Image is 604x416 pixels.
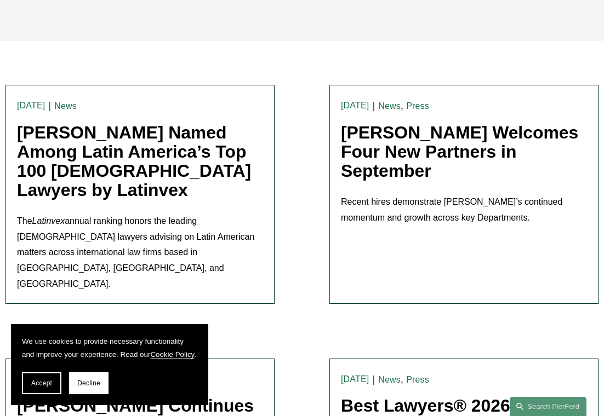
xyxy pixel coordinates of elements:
p: The annual ranking honors the leading [DEMOGRAPHIC_DATA] lawyers advising on Latin American matte... [17,213,263,292]
a: News [378,101,401,111]
time: [DATE] [341,101,369,110]
a: News [54,101,77,111]
a: News [378,375,401,384]
a: Press [406,101,429,111]
p: We use cookies to provide necessary functionality and improve your experience. Read our . [22,335,197,361]
p: Recent hires demonstrate [PERSON_NAME]’s continued momentum and growth across key Departments. [341,194,587,226]
span: , [401,100,403,111]
button: Accept [22,372,61,394]
span: Decline [77,379,100,387]
span: , [401,373,403,385]
button: Decline [69,372,109,394]
time: [DATE] [17,101,45,110]
a: Cookie Policy [150,350,194,359]
a: [PERSON_NAME] Welcomes Four New Partners in September [341,123,578,181]
a: Press [406,375,429,384]
a: [PERSON_NAME] Named Among Latin America’s Top 100 [DEMOGRAPHIC_DATA] Lawyers by Latinvex [17,123,251,200]
a: Search this site [510,397,586,416]
section: Cookie banner [11,324,208,405]
time: [DATE] [341,375,369,384]
em: Latinvex [32,216,65,226]
span: Accept [31,379,52,387]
